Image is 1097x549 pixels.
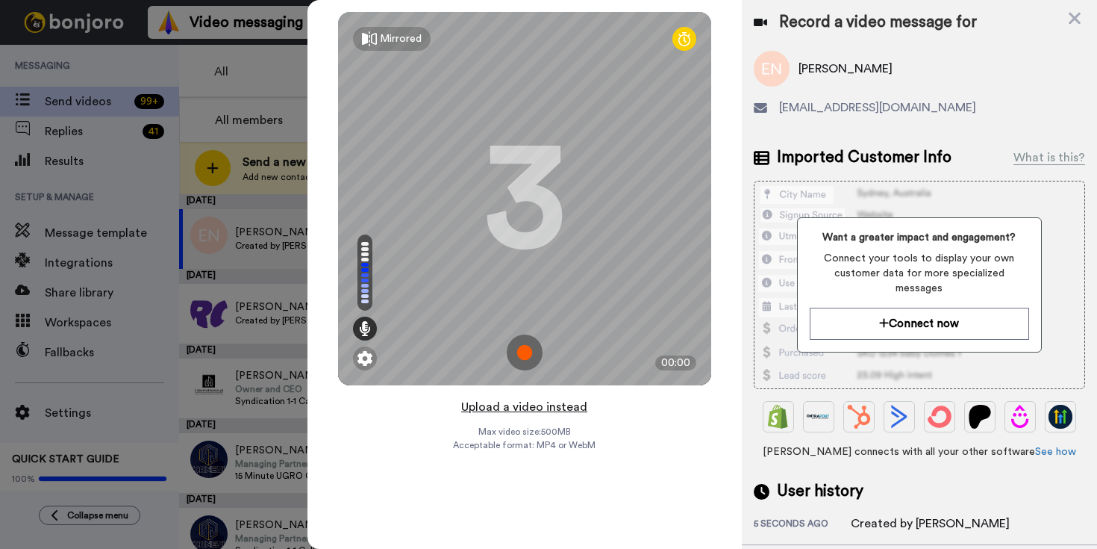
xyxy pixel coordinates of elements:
[807,405,831,429] img: Ontraport
[457,397,592,417] button: Upload a video instead
[655,356,696,370] div: 00:00
[1013,149,1085,167] div: What is this?
[779,99,976,117] span: [EMAIL_ADDRESS][DOMAIN_NAME]
[766,405,790,429] img: Shopify
[851,515,1010,533] div: Created by [PERSON_NAME]
[1008,405,1032,429] img: Drip
[357,351,372,366] img: ic_gear.svg
[887,405,911,429] img: ActiveCampaign
[484,143,566,255] div: 3
[777,480,863,503] span: User history
[968,405,992,429] img: Patreon
[928,405,951,429] img: ConvertKit
[777,146,951,169] span: Imported Customer Info
[478,426,571,438] span: Max video size: 500 MB
[507,335,543,370] img: ic_record_start.svg
[810,308,1029,340] button: Connect now
[754,444,1085,459] span: [PERSON_NAME] connects with all your other software
[1035,447,1076,457] a: See how
[810,251,1029,296] span: Connect your tools to display your own customer data for more specialized messages
[810,230,1029,245] span: Want a greater impact and engagement?
[847,405,871,429] img: Hubspot
[453,439,596,451] span: Acceptable format: MP4 or WebM
[1048,405,1072,429] img: GoHighLevel
[754,518,851,533] div: 5 seconds ago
